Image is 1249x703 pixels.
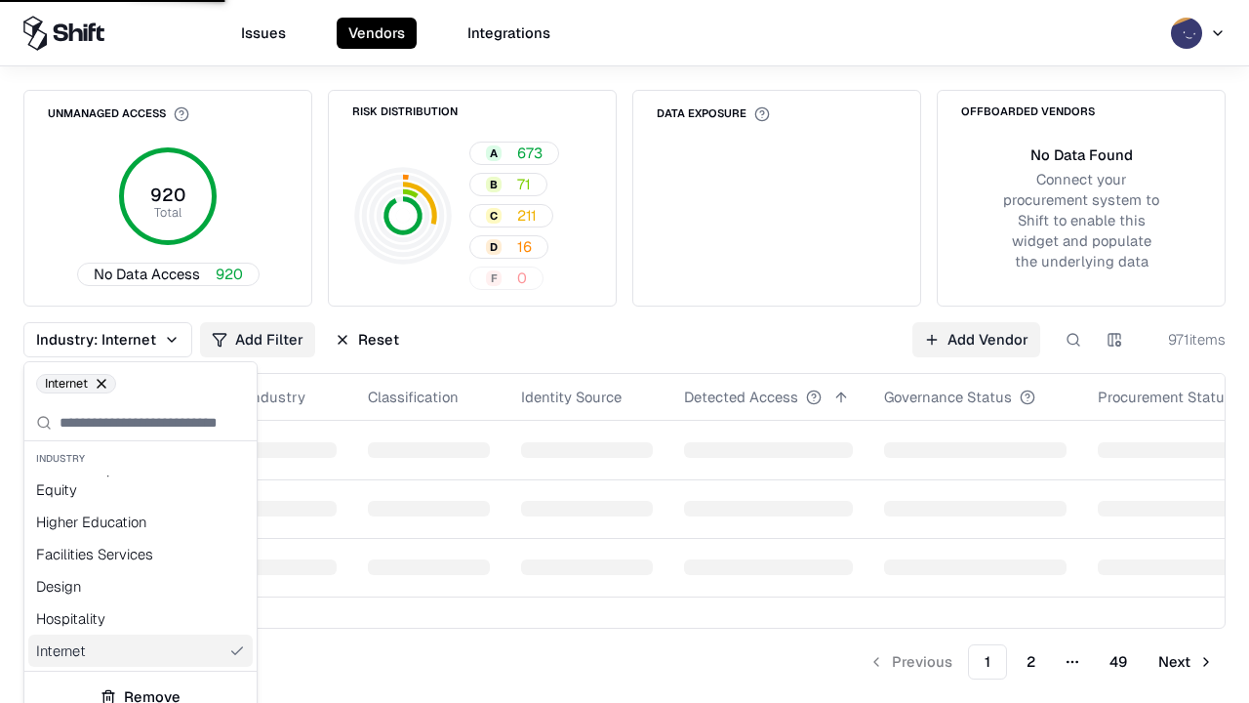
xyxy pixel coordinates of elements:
div: Internet [28,635,253,667]
div: Industry [24,441,257,476]
div: Venture Capital Private Equity [28,453,253,506]
div: Computer Games [28,667,253,699]
div: Design [28,570,253,602]
div: Suggestions [24,476,257,671]
div: Higher Education [28,506,253,538]
div: Facilities Services [28,538,253,570]
span: Internet [36,374,116,393]
div: Hospitality [28,602,253,635]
